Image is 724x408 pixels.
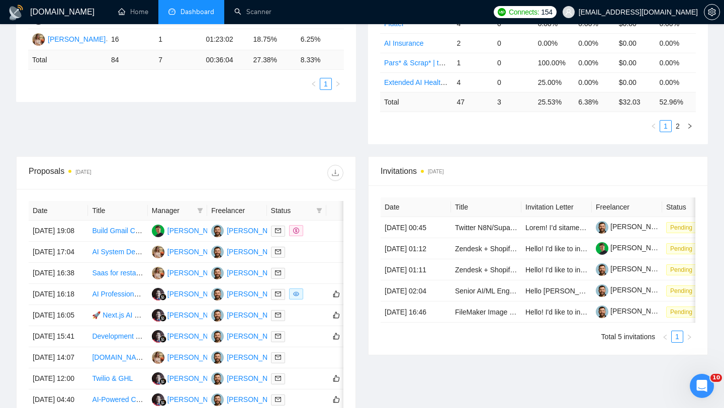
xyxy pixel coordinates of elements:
a: AI System Development with LLM and RAG Integration [92,248,264,256]
td: Total [28,50,107,70]
img: VK [211,225,224,237]
a: [PERSON_NAME] [596,307,668,315]
th: Title [451,197,521,217]
a: VK[PERSON_NAME] [211,268,285,276]
img: c1-JWQDXWEy3CnA6sRtFzzU22paoDq5cZnWyBNc3HWqwvuW0qNnjm1CMP-YmbEEtPC [596,284,608,297]
img: gigradar-bm.png [159,336,166,343]
a: Senior AI/ML Engineer for Workflow Product (Retrieval + Deterministic Engines) [455,287,703,295]
td: [DATE] 14:07 [29,347,88,368]
span: Pending [666,307,696,318]
img: VK [211,288,224,300]
img: VK [211,372,224,385]
td: $ 32.03 [615,92,656,112]
span: like [333,290,340,298]
td: 0 [493,33,534,53]
span: dollar [293,228,299,234]
img: VK [211,267,224,279]
a: SS[PERSON_NAME] [152,289,225,297]
li: 2 [672,120,684,132]
span: Dashboard [180,8,214,16]
img: VK [211,351,224,364]
a: 1 [660,121,671,132]
img: VK [211,309,224,322]
span: left [311,81,317,87]
td: [DATE] 16:05 [29,305,88,326]
a: VK[PERSON_NAME] [211,289,285,297]
button: right [684,120,696,132]
td: 4 [452,72,493,92]
td: Development Team for Secure Online Banking System with AI and AWS [88,326,147,347]
span: 10 [710,374,722,382]
a: [PERSON_NAME] [596,286,668,294]
li: Next Page [684,120,696,132]
span: Invitations [381,165,695,177]
td: 0 [493,53,534,72]
td: 1 [452,53,493,72]
div: [PERSON_NAME] [167,288,225,299]
td: 0.00% [534,33,575,53]
li: Previous Page [308,78,320,90]
a: Pending [666,265,700,273]
img: c1-JWQDXWEy3CnA6sRtFzzU22paoDq5cZnWyBNc3HWqwvuW0qNnjm1CMP-YmbEEtPC [596,305,608,318]
td: [DATE] 01:12 [381,238,451,259]
span: mail [275,333,281,339]
a: VK[PERSON_NAME] [211,353,285,361]
a: 1 [672,331,683,342]
a: Zendesk + Shopify Plus + Google Drive AI Integration (Flat-Rate Project) [455,266,681,274]
li: Next Page [683,331,695,343]
a: Pending [666,308,700,316]
td: AI System Development with LLM and RAG Integration [88,242,147,263]
time: [DATE] [75,169,91,175]
img: logo [8,5,24,21]
span: Pending [666,243,696,254]
img: SS [152,309,164,322]
img: c1-JWQDXWEy3CnA6sRtFzzU22paoDq5cZnWyBNc3HWqwvuW0qNnjm1CMP-YmbEEtPC [596,221,608,234]
td: 3 [493,92,534,112]
span: eye [293,291,299,297]
td: 84 [107,50,154,70]
a: Twitter N8N/Supabase Automation [455,224,563,232]
a: 1 [320,78,331,89]
span: right [335,81,341,87]
div: [PERSON_NAME] [227,373,285,384]
td: 01:23:02 [202,29,249,50]
td: Senior AI/ML Engineer for Workflow Product (Retrieval + Deterministic Engines) [451,280,521,301]
td: Zendesk + Shopify Plus + Google Drive AI Integration (Flat-Rate Project) [451,238,521,259]
a: Pending [666,286,700,294]
span: Pending [666,285,696,296]
button: right [683,331,695,343]
td: $0.00 [615,33,656,53]
td: 1 [154,29,202,50]
a: Extended AI Healthcare [384,78,458,86]
td: $0.00 [615,72,656,92]
td: 47 [452,92,493,112]
td: Build Gmail Chrome Extension + Supabase Backend for MVP [88,221,147,242]
td: [DATE] 15:41 [29,326,88,347]
div: [PERSON_NAME] [227,246,285,257]
td: [DATE] 12:00 [29,368,88,389]
a: VK[PERSON_NAME] [211,247,285,255]
span: user [565,9,572,16]
img: VK [211,330,224,343]
a: VK[PERSON_NAME] [211,311,285,319]
a: AV[PERSON_NAME] [152,353,225,361]
a: Pending [666,223,700,231]
a: Build Gmail Chrome Extension + Supabase Backend for MVP [92,227,284,235]
span: setting [704,8,719,16]
li: Next Page [332,78,344,90]
td: [DATE] 16:46 [381,301,451,323]
img: SS [152,330,164,343]
a: AV[PERSON_NAME] [152,268,225,276]
span: mail [275,375,281,381]
div: [PERSON_NAME] [167,225,225,236]
span: dashboard [168,8,175,15]
div: [PERSON_NAME] [167,373,225,384]
a: VK[PERSON_NAME] [211,395,285,403]
div: [PERSON_NAME] [227,331,285,342]
span: like [333,395,340,403]
a: [PERSON_NAME] [596,223,668,231]
td: 7 [154,50,202,70]
th: Title [88,201,147,221]
span: download [328,169,343,177]
div: [PERSON_NAME] [167,352,225,363]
